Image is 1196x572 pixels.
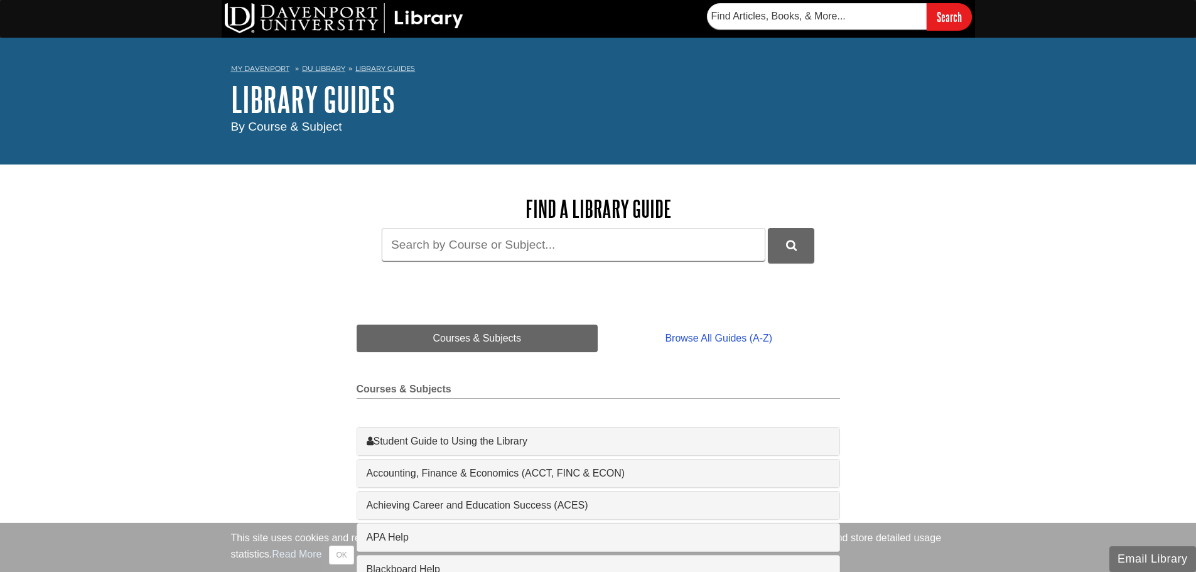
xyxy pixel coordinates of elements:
input: Search by Course or Subject... [382,228,765,261]
a: DU Library [302,64,345,73]
a: Read More [272,549,321,559]
img: DU Library [225,3,463,33]
form: Searches DU Library's articles, books, and more [707,3,972,30]
nav: breadcrumb [231,60,966,80]
button: Close [329,546,353,564]
div: This site uses cookies and records your IP address for usage statistics. Additionally, we use Goo... [231,531,966,564]
i: Search Library Guides [786,240,797,251]
input: Find Articles, Books, & More... [707,3,927,30]
input: Search [927,3,972,30]
a: Browse All Guides (A-Z) [598,325,839,352]
button: Email Library [1109,546,1196,572]
a: My Davenport [231,63,289,74]
a: Achieving Career and Education Success (ACES) [367,498,830,513]
a: Student Guide to Using the Library [367,434,830,449]
a: Library Guides [355,64,415,73]
a: Accounting, Finance & Economics (ACCT, FINC & ECON) [367,466,830,481]
a: Courses & Subjects [357,325,598,352]
h2: Courses & Subjects [357,384,840,399]
a: APA Help [367,530,830,545]
div: By Course & Subject [231,118,966,136]
h1: Library Guides [231,80,966,118]
h2: Find a Library Guide [357,196,840,222]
